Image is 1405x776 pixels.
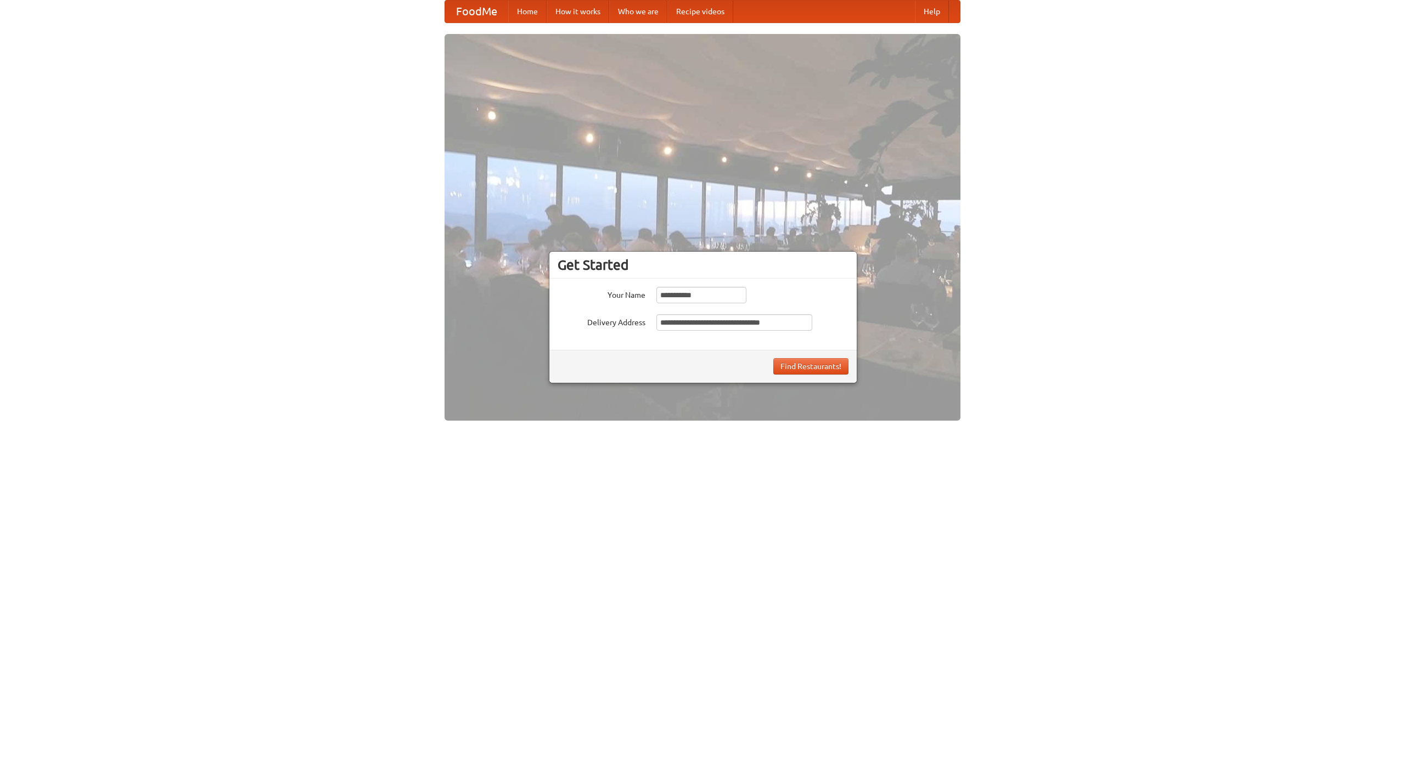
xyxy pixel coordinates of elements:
a: FoodMe [445,1,508,22]
label: Delivery Address [558,314,645,328]
a: Recipe videos [667,1,733,22]
a: Help [915,1,949,22]
a: How it works [547,1,609,22]
h3: Get Started [558,257,848,273]
button: Find Restaurants! [773,358,848,375]
a: Who we are [609,1,667,22]
a: Home [508,1,547,22]
label: Your Name [558,287,645,301]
